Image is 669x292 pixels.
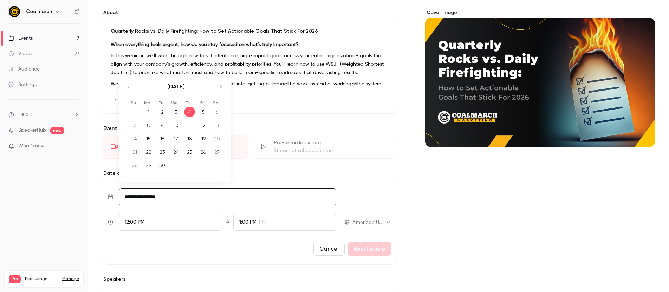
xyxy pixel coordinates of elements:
td: Tuesday, September 9, 2025 [155,119,169,132]
td: Saturday, September 13, 2025 [210,119,224,132]
td: Wednesday, September 10, 2025 [169,119,183,132]
div: Calendar [119,77,230,179]
span: new [50,127,64,134]
td: Thursday, September 11, 2025 [183,119,196,132]
div: 3 [170,107,181,117]
a: Manage [62,276,79,282]
div: 11 [184,120,195,131]
div: LiveGo live at scheduled time [102,135,248,159]
h6: Coalmarch [26,8,52,15]
span: Help [18,111,28,118]
em: on [351,81,357,86]
div: 2 [157,107,168,117]
div: America/[US_STATE] [352,219,391,226]
div: 12 [198,120,209,131]
div: 8 [143,120,154,131]
td: Friday, September 19, 2025 [196,132,210,145]
small: Mo [144,100,150,105]
p: In this webinar, we’ll walk through how to set intentional, high-impact goals across your entire ... [111,52,388,77]
div: 1 [143,107,154,117]
div: 16 [157,133,168,144]
div: Events [8,35,33,42]
td: Saturday, September 6, 2025 [210,105,224,119]
span: Pro [9,275,21,283]
div: 10 [170,120,181,131]
small: Fr [200,100,204,105]
div: 6 [212,107,222,117]
td: Wednesday, September 3, 2025 [169,105,183,119]
td: Monday, September 1, 2025 [142,105,155,119]
label: About [102,9,397,16]
div: 9 [157,120,168,131]
small: Th [186,100,191,105]
div: 13 [212,120,222,131]
td: Tuesday, September 23, 2025 [155,145,169,159]
input: Tue, Feb 17, 2026 [119,188,336,205]
div: Videos [8,50,33,57]
div: 29 [143,160,154,171]
div: 26 [198,147,209,157]
td: Friday, September 26, 2025 [196,145,210,159]
td: Tuesday, September 2, 2025 [155,105,169,119]
div: 24 [170,147,181,157]
div: 4 [184,107,195,117]
img: Coalmarch [9,6,20,17]
p: Quarterly Rocks vs. Daily Firefighting: How to Set Actionable Goals That Stick For 2026 [111,28,388,35]
td: Friday, September 5, 2025 [196,105,210,119]
div: 21 [129,147,140,157]
small: Tu [158,100,163,105]
td: Thursday, September 25, 2025 [183,145,196,159]
td: Tuesday, September 16, 2025 [155,132,169,145]
div: Settings [8,81,37,88]
div: 15 [143,133,154,144]
div: 20 [212,133,222,144]
td: Monday, September 22, 2025 [142,145,155,159]
div: 14 [129,133,140,144]
label: Cover image [425,9,655,16]
div: 30 [157,160,168,171]
td: Selected. Thursday, September 4, 2025 [183,105,196,119]
strong: [DATE] [167,83,185,90]
span: 1:00 PM [239,220,256,225]
td: Saturday, September 20, 2025 [210,132,224,145]
p: Event type [102,125,397,132]
div: 17 [170,133,181,144]
td: Sunday, September 7, 2025 [128,119,142,132]
section: Cover image [425,9,655,147]
div: 27 [212,147,222,157]
td: Monday, September 15, 2025 [142,132,155,145]
td: Tuesday, September 30, 2025 [155,159,169,172]
td: Wednesday, September 24, 2025 [169,145,183,159]
td: Sunday, September 21, 2025 [128,145,142,159]
strong: When everything feels urgent, how do you stay focused on what’s truly important? [111,42,299,47]
div: Pre-recorded video [274,139,388,146]
div: 7 [129,120,140,131]
td: Friday, September 12, 2025 [196,119,210,132]
div: 23 [157,147,168,157]
div: From [119,214,222,231]
td: Monday, September 29, 2025 [142,159,155,172]
li: help-dropdown-opener [8,111,79,118]
span: Plan usage [25,276,58,282]
div: 5 [198,107,209,117]
div: 18 [184,133,195,144]
span: 12:00 PM [125,220,144,225]
div: Stream at scheduled time [274,147,388,154]
span: 1 h [259,219,265,226]
td: Thursday, September 18, 2025 [183,132,196,145]
button: Cancel [313,242,345,256]
label: Speakers [102,276,397,283]
div: 25 [184,147,195,157]
div: To [233,214,337,231]
td: Sunday, September 14, 2025 [128,132,142,145]
div: 19 [198,133,209,144]
div: Audience [8,66,40,73]
small: Su [131,100,136,105]
p: We’ll also cover one of the biggest traps managers fall into: getting pulled the work instead of ... [111,80,388,88]
td: Monday, September 8, 2025 [142,119,155,132]
small: We [171,100,178,105]
div: 22 [143,147,154,157]
small: Sa [213,100,219,105]
td: Wednesday, September 17, 2025 [169,132,183,145]
label: Date and time [102,170,397,177]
